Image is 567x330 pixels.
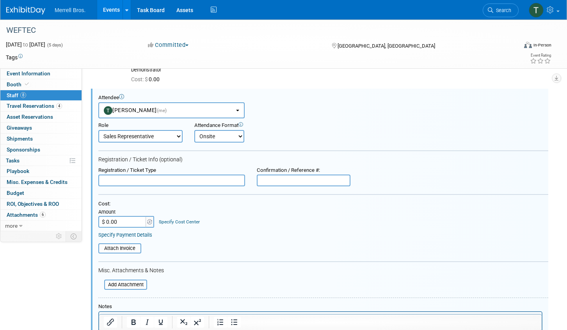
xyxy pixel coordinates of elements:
span: Sponsorships [7,146,40,153]
div: Notes [98,303,542,310]
span: Travel Reservations [7,103,62,109]
a: Attachments6 [0,210,82,220]
a: Search [483,4,519,17]
a: Giveaways [0,123,82,133]
span: Cost: $ [131,76,149,82]
div: Attendance Format [194,122,298,129]
img: Theresa Lucas [529,3,544,18]
div: Confirmation / Reference #: [257,167,350,174]
span: more [5,223,18,229]
a: Event Information [0,68,82,79]
span: (me) [157,108,167,113]
span: Shipments [7,136,33,142]
span: Asset Reservations [7,114,53,120]
div: Amount [98,209,155,216]
button: Committed [145,41,192,49]
div: Demonstrator [131,67,542,73]
i: Booth reservation complete [25,82,29,86]
a: Staff8 [0,90,82,101]
a: ROI, Objectives & ROO [0,199,82,209]
span: Tasks [6,157,20,164]
span: 4 [56,103,62,109]
span: Search [493,7,511,13]
div: Registration / Ticket Info (optional) [98,156,548,163]
a: Travel Reservations4 [0,101,82,111]
a: Playbook [0,166,82,177]
a: Sponsorships [0,144,82,155]
span: 6 [40,212,46,218]
span: [DATE] [DATE] [6,41,45,48]
span: 0.00 [131,76,163,82]
span: ROI, Objectives & ROO [7,201,59,207]
span: to [22,41,29,48]
span: Playbook [7,168,29,174]
span: Misc. Expenses & Credits [7,179,68,185]
div: Event Rating [530,54,551,57]
td: Personalize Event Tab Strip [52,231,66,241]
a: Budget [0,188,82,198]
img: Format-Inperson.png [524,42,532,48]
div: Role [98,122,183,129]
button: Underline [154,317,167,328]
td: Toggle Event Tabs [66,231,82,241]
span: Attachments [7,212,46,218]
div: Attendee [98,95,548,101]
div: Misc. Attachments & Notes [98,267,548,274]
div: WEFTEC [4,23,505,37]
img: ExhibitDay [6,7,45,14]
span: Giveaways [7,125,32,131]
a: Shipments [0,134,82,144]
span: (5 days) [46,43,63,48]
div: Event Format [470,41,551,52]
a: Tasks [0,155,82,166]
button: Numbered list [214,317,227,328]
td: Tags [6,54,23,61]
span: 8 [20,92,26,98]
a: Asset Reservations [0,112,82,122]
a: Booth [0,79,82,90]
div: In-Person [533,42,551,48]
button: Bold [127,317,140,328]
span: Booth [7,81,30,87]
div: Cost: [98,201,548,207]
span: Budget [7,190,24,196]
div: Registration / Ticket Type [98,167,245,174]
span: [PERSON_NAME] [104,107,167,113]
button: Insert/edit link [104,317,117,328]
span: Event Information [7,70,50,77]
button: Superscript [191,317,204,328]
span: Merrell Bros. [55,7,85,13]
button: [PERSON_NAME](me) [98,102,245,118]
button: Subscript [177,317,190,328]
a: Specify Cost Center [159,219,200,225]
a: Specify Payment Details [98,232,152,238]
span: Staff [7,92,26,98]
a: Misc. Expenses & Credits [0,177,82,187]
a: more [0,221,82,231]
button: Italic [140,317,154,328]
button: Bullet list [228,317,241,328]
span: [GEOGRAPHIC_DATA], [GEOGRAPHIC_DATA] [338,43,435,49]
